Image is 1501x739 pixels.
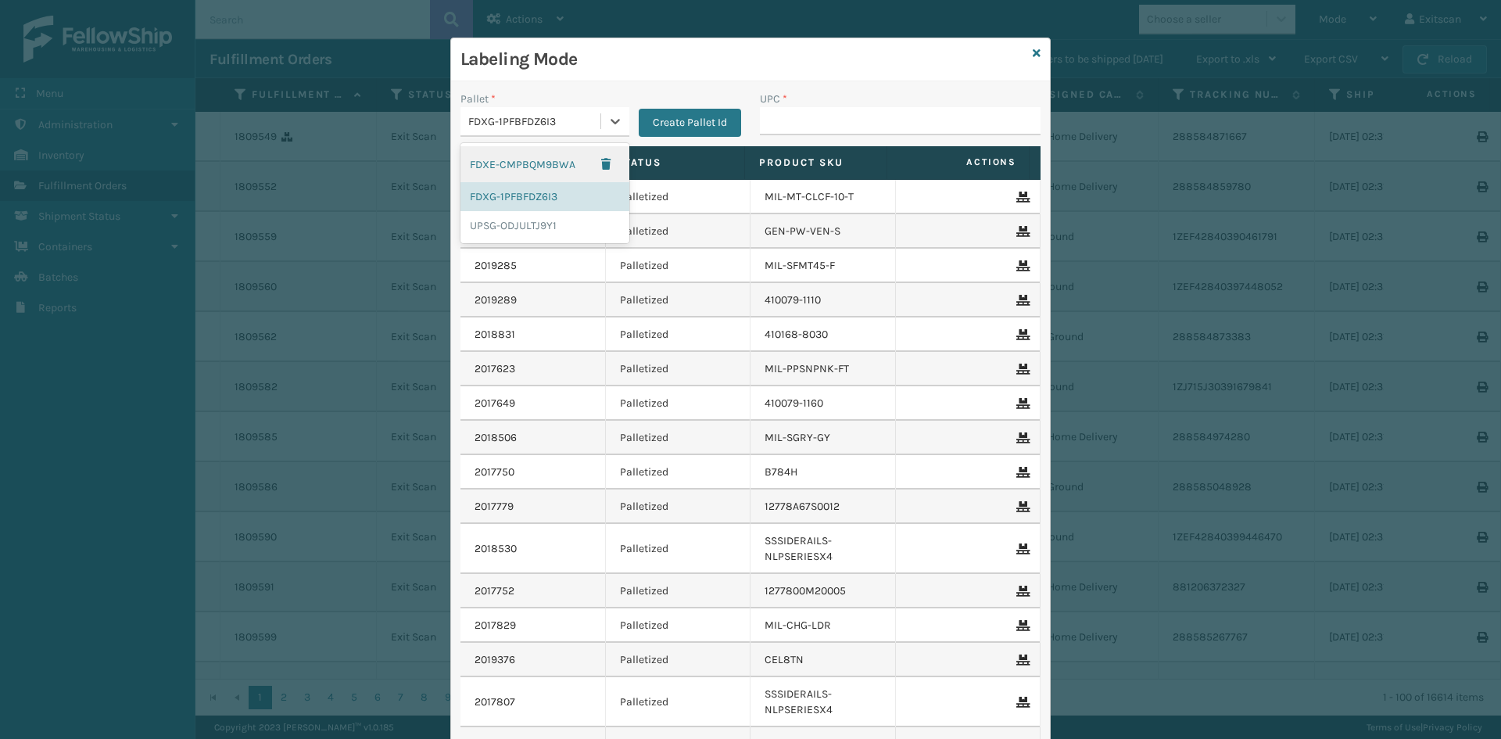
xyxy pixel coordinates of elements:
[1016,364,1026,375] i: Remove From Pallet
[606,283,751,317] td: Palletized
[759,156,872,170] label: Product SKU
[475,327,515,343] a: 2018831
[1016,501,1026,512] i: Remove From Pallet
[460,146,629,182] div: FDXE-CMPBQM9BWA
[1016,467,1026,478] i: Remove From Pallet
[606,421,751,455] td: Palletized
[750,677,896,727] td: SSSIDERAILS-NLPSERIESX4
[606,455,751,490] td: Palletized
[1016,329,1026,340] i: Remove From Pallet
[606,643,751,677] td: Palletized
[750,249,896,283] td: MIL-SFMT45-F
[475,583,514,599] a: 2017752
[606,214,751,249] td: Palletized
[1016,192,1026,203] i: Remove From Pallet
[1016,655,1026,665] i: Remove From Pallet
[460,211,629,240] div: UPSG-ODJULTJ9Y1
[750,524,896,574] td: SSSIDERAILS-NLPSERIESX4
[606,180,751,214] td: Palletized
[1016,543,1026,554] i: Remove From Pallet
[475,292,517,308] a: 2019289
[468,113,602,130] div: FDXG-1PFBFDZ6I3
[475,652,515,668] a: 2019376
[750,643,896,677] td: CEL8TN
[606,352,751,386] td: Palletized
[750,421,896,455] td: MIL-SGRY-GY
[475,396,515,411] a: 2017649
[760,91,787,107] label: UPC
[1016,295,1026,306] i: Remove From Pallet
[606,249,751,283] td: Palletized
[1016,432,1026,443] i: Remove From Pallet
[750,490,896,524] td: 12778A67S0012
[750,574,896,608] td: 1277800M20005
[460,91,496,107] label: Pallet
[475,430,517,446] a: 2018506
[460,182,629,211] div: FDXG-1PFBFDZ6I3
[460,48,1026,71] h3: Labeling Mode
[475,618,516,633] a: 2017829
[892,149,1026,175] span: Actions
[750,214,896,249] td: GEN-PW-VEN-S
[606,386,751,421] td: Palletized
[750,317,896,352] td: 410168-8030
[750,455,896,490] td: B784H
[475,694,515,710] a: 2017807
[1016,620,1026,631] i: Remove From Pallet
[750,386,896,421] td: 410079-1160
[750,608,896,643] td: MIL-CHG-LDR
[606,677,751,727] td: Palletized
[475,465,514,480] a: 2017750
[606,524,751,574] td: Palletized
[475,258,517,274] a: 2019285
[1016,398,1026,409] i: Remove From Pallet
[1016,260,1026,271] i: Remove From Pallet
[750,352,896,386] td: MIL-PPSNPNK-FT
[1016,226,1026,237] i: Remove From Pallet
[617,156,730,170] label: Status
[606,574,751,608] td: Palletized
[750,283,896,317] td: 410079-1110
[606,317,751,352] td: Palletized
[1016,586,1026,597] i: Remove From Pallet
[475,499,514,515] a: 2017779
[606,608,751,643] td: Palletized
[475,361,515,377] a: 2017623
[475,541,517,557] a: 2018530
[639,109,741,137] button: Create Pallet Id
[750,180,896,214] td: MIL-MT-CLCF-10-T
[1016,697,1026,708] i: Remove From Pallet
[606,490,751,524] td: Palletized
